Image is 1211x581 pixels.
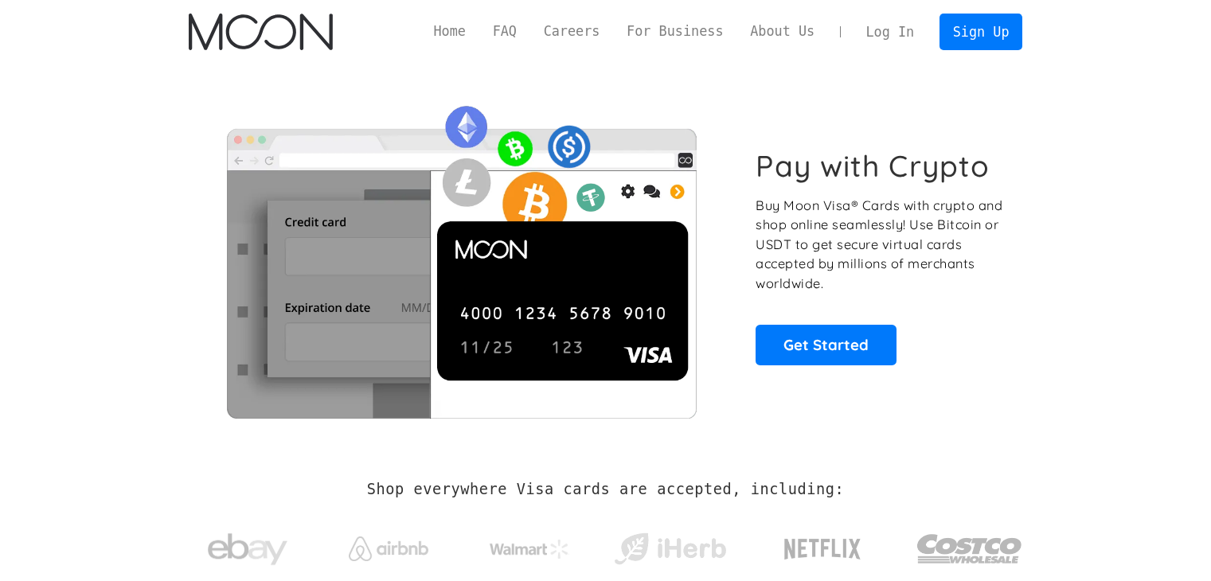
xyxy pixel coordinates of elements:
img: Walmart [490,540,569,559]
a: For Business [613,21,736,41]
a: Get Started [756,325,897,365]
img: Moon Logo [189,14,333,50]
h1: Pay with Crypto [756,148,990,184]
img: Costco [916,519,1023,579]
img: Netflix [783,529,862,569]
img: iHerb [611,528,729,570]
a: Walmart [470,524,588,567]
img: Moon Cards let you spend your crypto anywhere Visa is accepted. [189,95,734,418]
img: ebay [208,524,287,575]
a: iHerb [611,513,729,578]
a: FAQ [479,21,530,41]
a: Log In [853,14,928,49]
p: Buy Moon Visa® Cards with crypto and shop online seamlessly! Use Bitcoin or USDT to get secure vi... [756,196,1005,294]
a: Careers [530,21,613,41]
a: About Us [736,21,828,41]
a: Sign Up [940,14,1022,49]
a: home [189,14,333,50]
img: Airbnb [349,536,428,561]
a: Airbnb [329,521,447,569]
a: Home [420,21,479,41]
h2: Shop everywhere Visa cards are accepted, including: [367,481,844,498]
a: Netflix [752,513,894,577]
